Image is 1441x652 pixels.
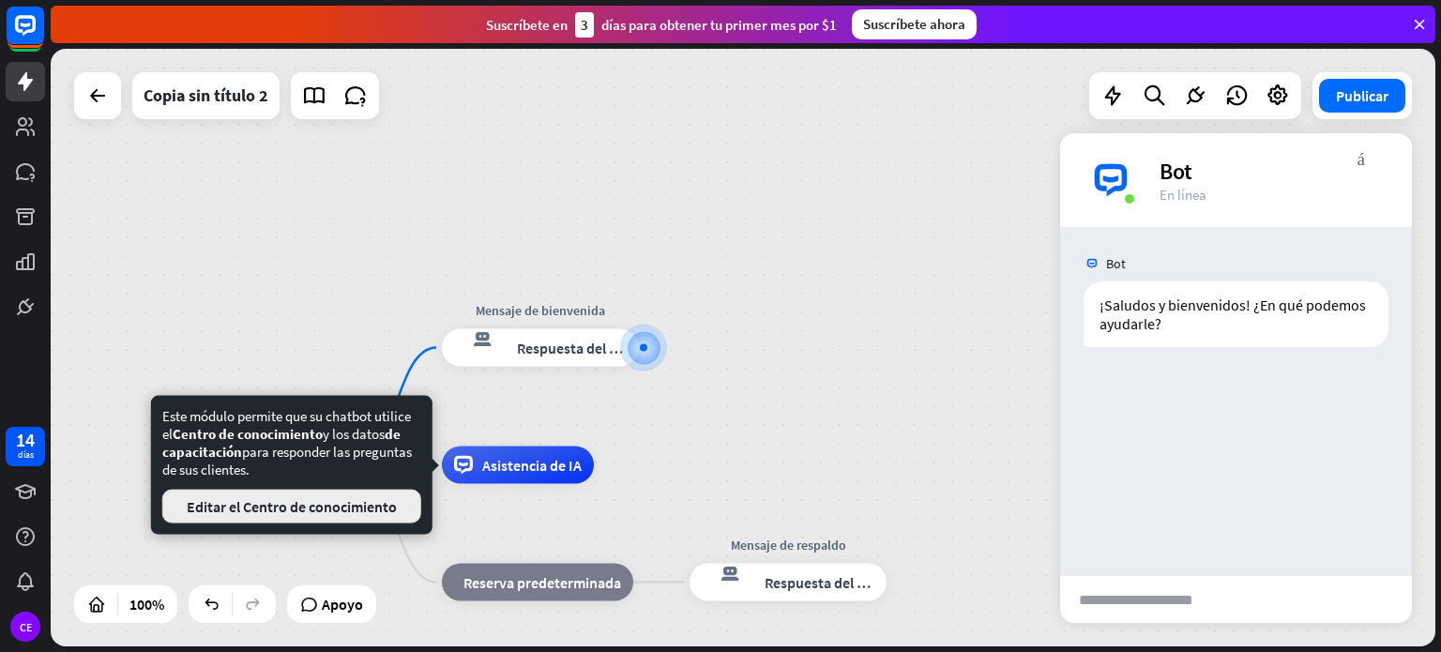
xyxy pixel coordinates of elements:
[765,573,879,592] font: Respuesta del bot
[6,427,45,466] a: 14 días
[486,16,568,34] font: Suscríbete en
[129,595,164,614] font: 100%
[15,8,71,64] button: Abrir el widget de chat LiveChat
[1319,79,1405,113] button: Publicar
[173,425,323,443] font: Centro de conocimiento
[18,448,34,461] font: días
[1160,157,1192,186] font: Bot
[1244,578,1263,597] font: archivo adjunto de bloque
[1100,296,1369,333] font: ¡Saludos y bienvenidos! ¿En qué podemos ayudarle?
[1336,86,1388,105] font: Publicar
[731,537,846,553] font: Mensaje de respaldo
[1160,186,1206,204] font: En línea
[16,428,35,451] font: 14
[454,329,501,348] font: respuesta del bot de bloqueo
[322,595,363,614] font: Apoyo
[601,16,837,34] font: días para obtener tu primer mes por $1
[863,15,965,33] font: Suscríbete ahora
[323,425,385,443] font: y los datos
[1106,255,1126,272] font: Bot
[1264,588,1399,611] font: enviar
[144,72,268,119] div: Copia sin título 2
[187,497,397,516] font: Editar el Centro de conocimiento
[517,339,631,357] font: Respuesta del bot
[162,425,401,461] font: de capacitación
[162,490,421,523] button: Editar el Centro de conocimiento
[463,573,621,592] font: Reserva predeterminada
[702,564,749,583] font: respuesta del bot de bloqueo
[144,84,268,106] font: Copia sin título 2
[1358,148,1365,166] font: más_vert
[476,302,605,319] font: Mensaje de bienvenida
[162,407,411,443] font: Este módulo permite que su chatbot utilice el
[162,443,412,478] font: para responder las preguntas de sus clientes.
[20,620,32,634] font: CE
[482,456,582,475] font: Asistencia de IA
[581,16,588,34] font: 3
